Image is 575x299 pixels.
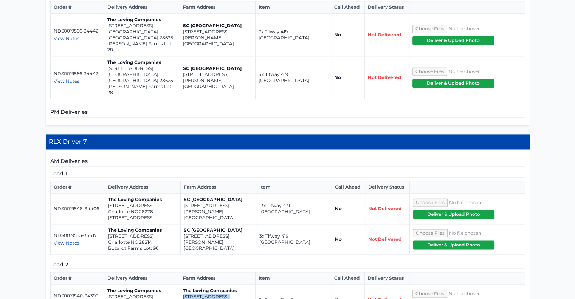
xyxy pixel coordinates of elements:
p: The Loving Companies [107,17,177,23]
p: NDS0019540-34395 [54,293,101,299]
button: Deliver & Upload Photo [412,36,494,45]
p: [GEOGRAPHIC_DATA] [GEOGRAPHIC_DATA] 28625 [107,71,177,84]
th: Delivery Address [104,272,180,285]
p: The Loving Companies [108,227,177,233]
th: Order # [50,272,104,285]
h5: PM Deliveries [50,108,525,118]
p: [PERSON_NAME] Farms Lot: 28 [107,84,177,96]
th: Order # [50,1,104,14]
p: [GEOGRAPHIC_DATA] [184,245,253,251]
p: The Loving Companies [183,288,252,294]
strong: No [334,74,341,80]
th: Call Ahead [332,181,365,194]
p: NDS0019553-34417 [54,232,102,239]
td: 7x Tifway 419 [GEOGRAPHIC_DATA] [256,14,331,56]
p: Charlotte NC 28214 [108,239,177,245]
th: Call Ahead [331,1,365,14]
span: View Notes [54,240,79,246]
th: Order # [50,181,105,194]
p: [STREET_ADDRESS] [108,203,177,209]
p: NDS0019566-34442 [54,28,101,34]
p: The Loving Companies [107,288,177,294]
td: 4x Tifway 419 [GEOGRAPHIC_DATA] [256,56,331,99]
th: Delivery Address [105,181,180,194]
th: Delivery Address [104,1,180,14]
th: Delivery Status [364,272,409,285]
span: Not Delivered [368,32,401,37]
p: Bozardt Farms Lot: 96 [108,245,177,251]
h4: RLX Driver 7 [46,134,530,150]
p: [STREET_ADDRESS] [107,23,177,29]
p: SC [GEOGRAPHIC_DATA] [184,197,253,203]
p: Charlotte NC 28278 [108,209,177,215]
p: SC [GEOGRAPHIC_DATA] [183,65,252,71]
th: Call Ahead [331,272,365,285]
th: Farm Address [180,272,256,285]
p: [GEOGRAPHIC_DATA] [183,41,252,47]
button: Deliver & Upload Photo [413,240,494,249]
p: [STREET_ADDRESS][PERSON_NAME] [183,29,252,41]
th: Farm Address [180,1,256,14]
button: Deliver & Upload Photo [412,79,494,88]
span: View Notes [54,78,79,84]
p: [STREET_ADDRESS][PERSON_NAME] [184,203,253,215]
th: Item [256,181,332,194]
span: View Notes [54,36,79,41]
p: [STREET_ADDRESS] [107,65,177,71]
p: SC [GEOGRAPHIC_DATA] [183,23,252,29]
p: [STREET_ADDRESS] [108,215,177,221]
h5: Load 2 [50,261,525,269]
p: [GEOGRAPHIC_DATA] [GEOGRAPHIC_DATA] 28625 [107,29,177,41]
th: Item [256,272,331,285]
p: [GEOGRAPHIC_DATA] [183,84,252,90]
strong: No [334,32,341,37]
span: Not Delivered [368,206,401,211]
h5: Load 1 [50,170,525,178]
p: [PERSON_NAME] Farms Lot: 28 [107,41,177,53]
th: Delivery Status [365,181,410,194]
p: The Loving Companies [108,197,177,203]
button: Deliver & Upload Photo [413,210,494,219]
p: [STREET_ADDRESS][PERSON_NAME] [183,71,252,84]
strong: No [335,206,342,211]
p: [GEOGRAPHIC_DATA] [184,215,253,221]
h5: AM Deliveries [50,157,525,167]
span: Not Delivered [368,236,401,242]
span: Not Delivered [368,74,401,80]
p: [STREET_ADDRESS][PERSON_NAME] [184,233,253,245]
p: The Loving Companies [107,59,177,65]
p: SC [GEOGRAPHIC_DATA] [184,227,253,233]
th: Item [256,1,331,14]
p: NDS0019548-34406 [54,206,102,212]
strong: No [335,236,342,242]
th: Farm Address [180,181,256,194]
p: NDS0019566-34442 [54,71,101,77]
p: [STREET_ADDRESS] [108,233,177,239]
th: Delivery Status [364,1,409,14]
td: 13x Tifway 419 [GEOGRAPHIC_DATA] [256,194,332,224]
td: 3x Tifway 419 [GEOGRAPHIC_DATA] [256,224,332,255]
